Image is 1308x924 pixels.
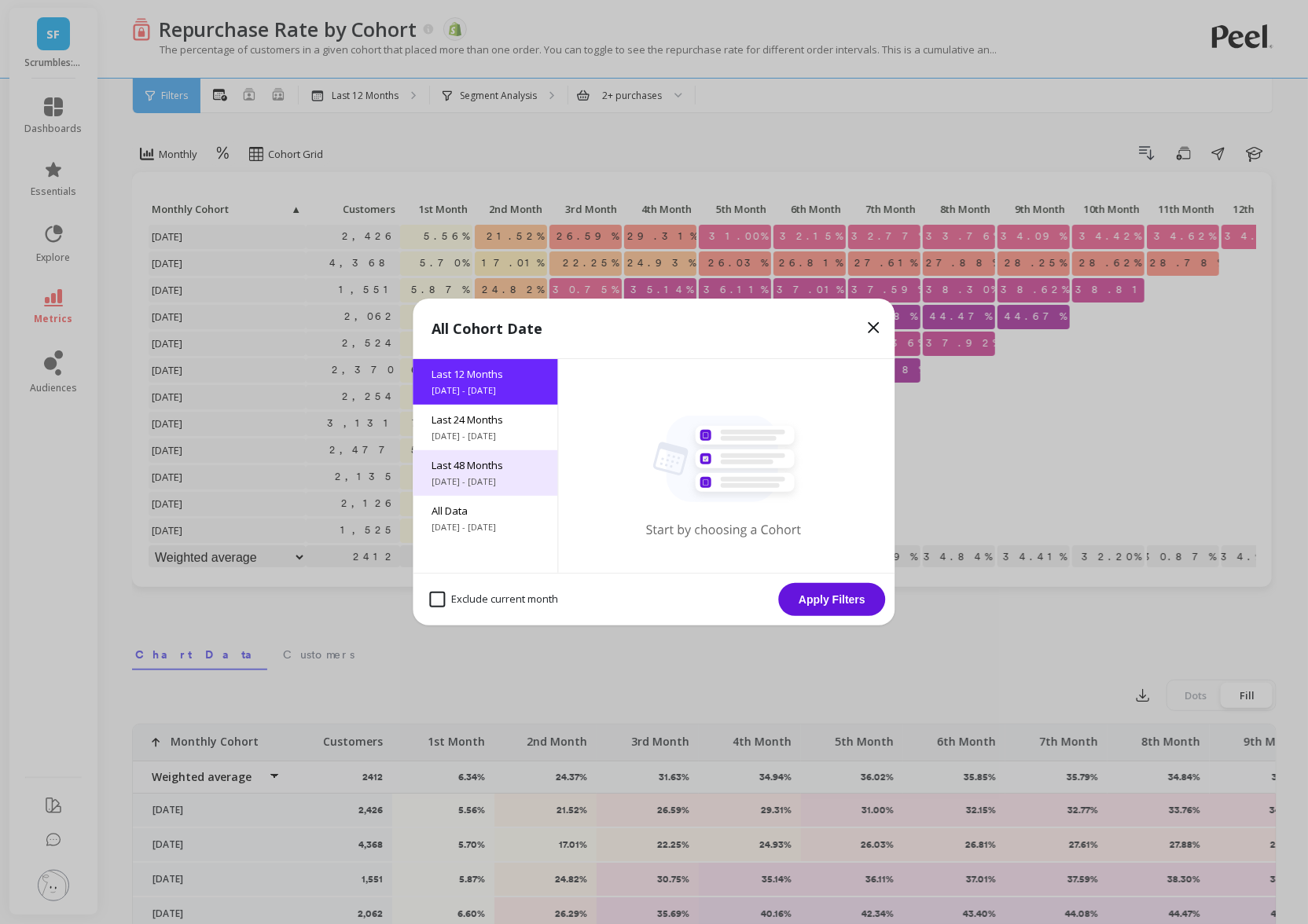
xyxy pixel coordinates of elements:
[432,458,539,472] span: Last 48 Months
[432,521,539,533] span: [DATE] - [DATE]
[432,475,539,488] span: [DATE] - [DATE]
[432,504,539,518] span: All Data
[432,384,539,397] span: [DATE] - [DATE]
[430,592,559,607] span: Exclude current month
[432,430,539,442] span: [DATE] - [DATE]
[779,583,886,616] button: Apply Filters
[432,367,539,381] span: Last 12 Months
[432,317,543,339] p: All Cohort Date
[432,412,539,427] span: Last 24 Months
